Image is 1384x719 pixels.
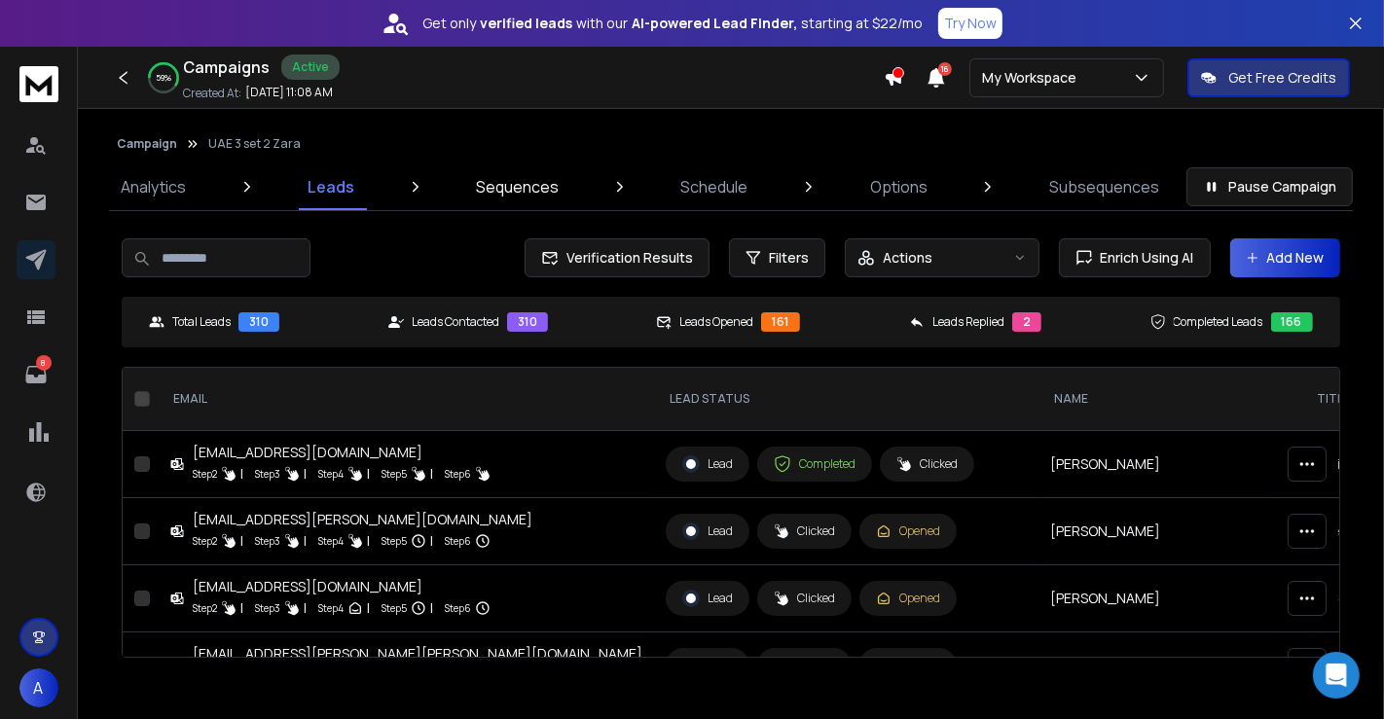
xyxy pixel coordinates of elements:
p: Step 2 [193,531,217,551]
button: Campaign [117,136,177,152]
p: Schedule [681,175,748,198]
button: Filters [729,238,825,277]
div: Opened [876,523,940,539]
div: Clicked [896,456,958,472]
button: Verification Results [525,238,710,277]
div: Completed [774,455,856,473]
p: Step 5 [382,598,407,618]
p: Get Free Credits [1228,68,1336,88]
p: Step 6 [445,598,471,618]
div: 161 [761,312,800,332]
p: Leads Replied [932,314,1004,330]
th: EMAIL [158,368,654,431]
p: | [367,464,370,484]
td: [PERSON_NAME] [1038,431,1301,498]
div: [EMAIL_ADDRESS][DOMAIN_NAME] [193,443,491,462]
button: Pause Campaign [1186,167,1353,206]
p: | [240,531,243,551]
strong: verified leads [480,14,572,33]
p: Step 3 [255,598,280,618]
a: Sequences [464,163,570,210]
p: [DATE] 11:08 AM [245,85,333,100]
p: Actions [883,248,932,268]
p: | [304,598,307,618]
p: | [430,598,433,618]
p: Step 4 [318,464,344,484]
button: Get Free Credits [1187,58,1350,97]
p: Step 3 [255,531,280,551]
p: Step 4 [318,531,344,551]
a: Leads [296,163,366,210]
p: Step 2 [193,464,217,484]
div: Lead [682,455,733,473]
p: Step 4 [318,598,344,618]
td: [PERSON_NAME] [1038,498,1301,565]
p: | [367,531,370,551]
button: Try Now [938,8,1002,39]
div: Clicked [774,523,835,539]
a: Subsequences [1038,163,1171,210]
a: 8 [17,355,55,394]
p: | [240,464,243,484]
p: Step 5 [382,531,407,551]
a: Schedule [670,163,760,210]
p: Step 2 [193,598,217,618]
p: Step 6 [445,464,471,484]
div: Open Intercom Messenger [1313,652,1360,699]
a: Options [858,163,939,210]
div: 310 [507,312,548,332]
div: [EMAIL_ADDRESS][DOMAIN_NAME] [193,577,491,596]
td: [PERSON_NAME] [1038,565,1301,632]
p: Total Leads [172,314,231,330]
p: | [430,531,433,551]
p: Subsequences [1049,175,1159,198]
div: Active [281,54,340,80]
div: Opened [876,591,940,606]
p: | [367,598,370,618]
div: Lead [682,590,733,607]
p: Sequences [476,175,559,198]
p: UAE 3 set 2 Zara [208,136,301,152]
span: Verification Results [559,248,693,268]
button: Enrich Using AI [1059,238,1211,277]
a: Analytics [109,163,198,210]
p: | [240,598,243,618]
p: Try Now [944,14,997,33]
p: Leads Opened [679,314,753,330]
p: 59 % [156,72,171,84]
td: [PERSON_NAME] [1038,632,1301,700]
button: Add New [1230,238,1340,277]
p: Step 3 [255,464,280,484]
p: Options [870,175,928,198]
div: Clicked [774,591,835,606]
span: Enrich Using AI [1093,248,1194,268]
p: Analytics [121,175,186,198]
button: A [19,668,58,707]
div: [EMAIL_ADDRESS][PERSON_NAME][DOMAIN_NAME] [193,510,532,529]
div: Lead [682,522,733,540]
p: Step 6 [445,531,471,551]
img: logo [19,66,58,102]
p: 8 [36,355,52,371]
p: | [430,464,433,484]
div: [EMAIL_ADDRESS][PERSON_NAME][PERSON_NAME][DOMAIN_NAME] [193,644,642,664]
p: Step 5 [382,464,407,484]
th: LEAD STATUS [654,368,1038,431]
div: 310 [238,312,279,332]
h1: Campaigns [183,55,270,79]
p: Leads [308,175,354,198]
p: | [304,531,307,551]
div: 2 [1012,312,1041,332]
p: Created At: [183,86,241,101]
span: 16 [938,62,952,76]
p: Completed Leads [1174,314,1263,330]
p: My Workspace [982,68,1084,88]
p: Get only with our starting at $22/mo [422,14,923,33]
span: Filters [769,248,809,268]
p: | [304,464,307,484]
th: NAME [1038,368,1301,431]
div: 166 [1271,312,1313,332]
strong: AI-powered Lead Finder, [632,14,797,33]
p: Leads Contacted [412,314,499,330]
